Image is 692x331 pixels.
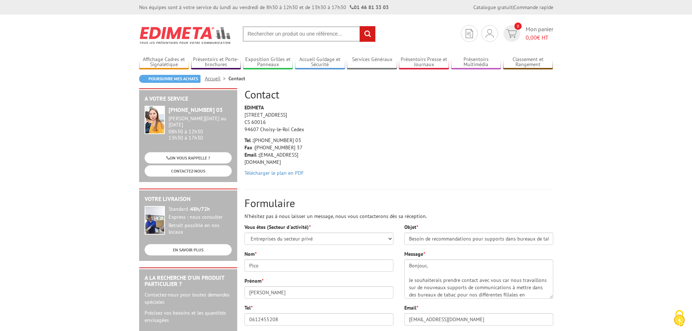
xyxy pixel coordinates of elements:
div: Express : nous consulter [169,214,232,221]
p: [PHONE_NUMBER] 03 [PHONE_NUMBER] 37 [EMAIL_ADDRESS][DOMAIN_NAME] [244,137,313,166]
span: 0,00 [526,34,537,41]
img: devis rapide [466,29,473,38]
span: Mon panier [526,25,553,42]
span: 0 [514,23,522,30]
label: Tel [244,304,252,311]
img: widget-livraison.jpg [145,206,165,235]
label: Prénom [244,277,263,284]
label: Nom [244,250,256,258]
p: Contactez-nous pour toutes demandes spéciales [145,291,232,306]
img: devis rapide [506,29,517,38]
strong: Tel : [244,137,254,144]
div: Retrait possible en nos locaux [169,222,232,235]
p: Précisez vos besoins et les quantités envisagées [145,309,232,324]
a: Services Généraux [347,56,397,68]
a: ON VOUS RAPPELLE ? [145,152,232,164]
li: Contact [228,75,245,82]
a: Affichage Cadres et Signalétique [139,56,189,68]
img: devis rapide [486,29,494,38]
a: EN SAVOIR PLUS [145,244,232,255]
strong: 48h/72h [190,206,210,212]
div: Nos équipes sont à votre service du lundi au vendredi de 8h30 à 12h30 et de 13h30 à 17h30 [139,4,389,11]
label: Message [404,250,425,258]
a: Exposition Grilles et Panneaux [243,56,293,68]
label: Email [404,304,418,311]
div: Standard : [169,206,232,213]
p: N'hésitez pas à nous laisser un message, nous vous contacterons dès sa réception. [244,213,553,220]
a: Présentoirs Presse et Journaux [399,56,449,68]
strong: Fax : [244,144,255,151]
div: | [473,4,553,11]
a: Télécharger le plan en PDF [244,170,304,176]
a: Accueil Guidage et Sécurité [295,56,345,68]
a: Présentoirs et Porte-brochures [191,56,241,68]
p: [STREET_ADDRESS] CS 60016 94607 Choisy-le-Roi Cedex [244,104,313,133]
a: devis rapide 0 Mon panier 0,00€ HT [502,25,553,42]
strong: [PHONE_NUMBER] 03 [169,106,223,113]
strong: 01 46 81 33 03 [350,4,389,11]
a: Classement et Rangement [503,56,553,68]
a: Présentoirs Multimédia [451,56,501,68]
strong: EDIMETA [244,104,264,111]
strong: Email : [244,152,259,158]
input: Rechercher un produit ou une référence... [243,26,376,42]
a: Accueil [205,75,228,82]
h2: A la recherche d'un produit particulier ? [145,275,232,287]
div: [PERSON_NAME][DATE] au [DATE] [169,116,232,128]
h2: Contact [244,88,553,100]
img: Edimeta [139,22,232,49]
label: Objet [404,223,418,231]
h2: Formulaire [244,197,553,209]
div: 08h30 à 12h30 13h30 à 17h30 [169,116,232,141]
img: Cookies (fenêtre modale) [670,309,688,327]
span: € HT [526,33,553,42]
input: rechercher [360,26,375,42]
button: Cookies (fenêtre modale) [667,306,692,331]
img: widget-service.jpg [145,106,165,134]
h2: Votre livraison [145,196,232,202]
a: Commande rapide [514,4,553,11]
a: Poursuivre mes achats [139,75,201,83]
label: Vous êtes (Secteur d'activité) [244,223,311,231]
a: Catalogue gratuit [473,4,513,11]
h2: A votre service [145,96,232,102]
a: CONTACTEZ-NOUS [145,165,232,177]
